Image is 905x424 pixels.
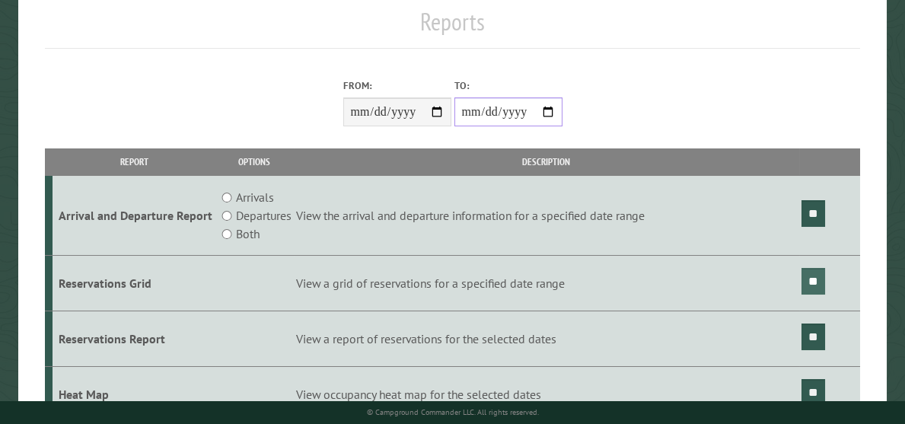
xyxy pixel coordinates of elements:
label: Departures [236,206,292,225]
td: View the arrival and departure information for a specified date range [294,176,799,256]
label: To: [454,78,562,93]
td: Heat Map [53,366,215,422]
td: View occupancy heat map for the selected dates [294,366,799,422]
label: From: [343,78,451,93]
td: View a report of reservations for the selected dates [294,311,799,366]
td: View a grid of reservations for a specified date range [294,256,799,311]
label: Both [236,225,260,243]
td: Arrival and Departure Report [53,176,215,256]
td: Reservations Report [53,311,215,366]
th: Report [53,148,215,175]
th: Options [215,148,294,175]
td: Reservations Grid [53,256,215,311]
th: Description [294,148,799,175]
h1: Reports [45,7,859,49]
label: Arrivals [236,188,274,206]
small: © Campground Commander LLC. All rights reserved. [367,407,539,417]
